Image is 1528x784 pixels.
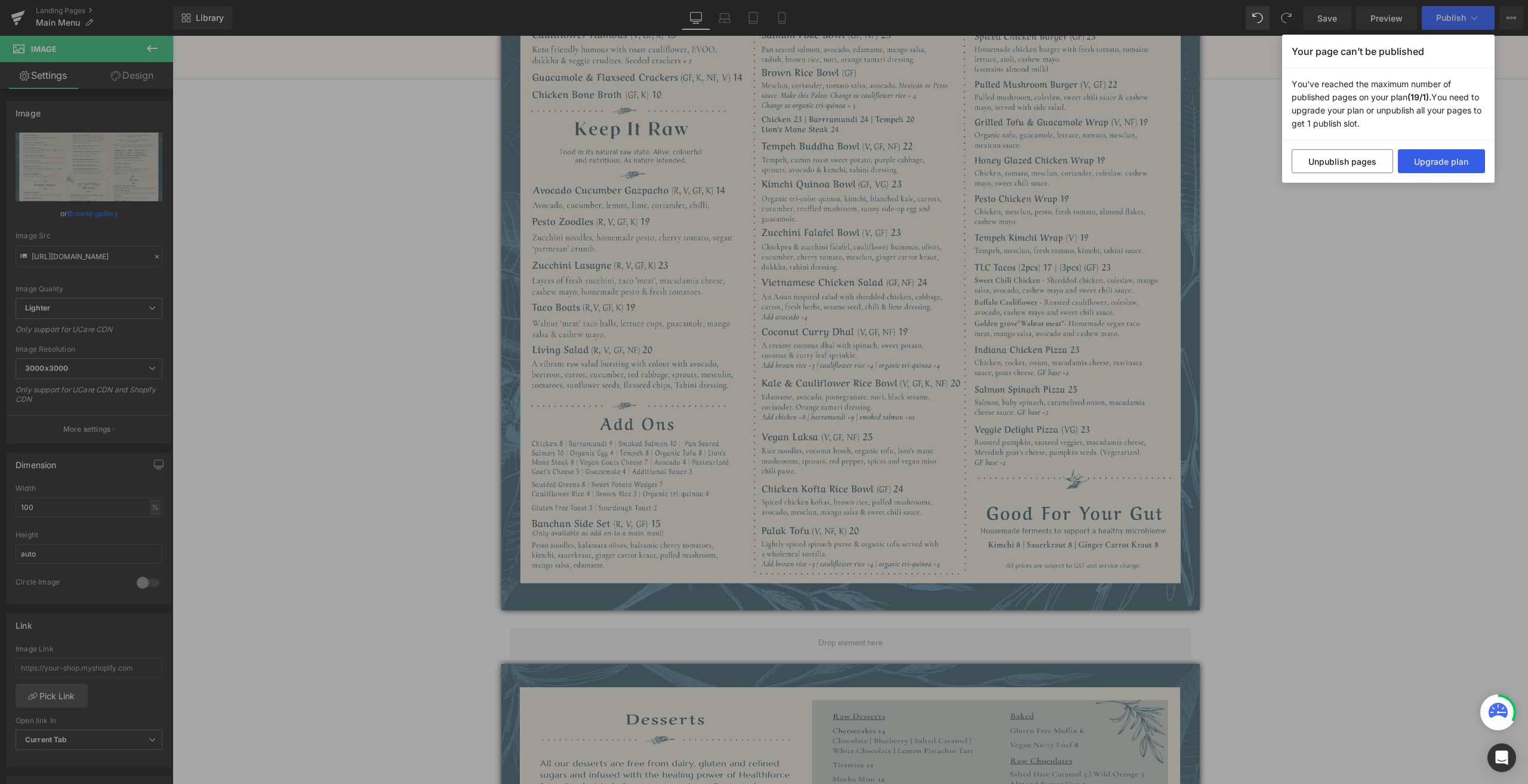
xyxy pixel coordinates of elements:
div: Open Intercom Messenger [1487,743,1516,772]
h4: Your page can’t be published [1282,35,1495,68]
span: (19/1). [1407,92,1431,102]
button: Unpublish pages [1292,149,1393,173]
p: You've reached the maximum number of published pages on your plan You need to upgrade your plan o... [1282,68,1495,140]
button: Redo [1274,6,1298,30]
button: Upgrade plan [1398,149,1486,173]
button: Undo [1246,6,1270,30]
